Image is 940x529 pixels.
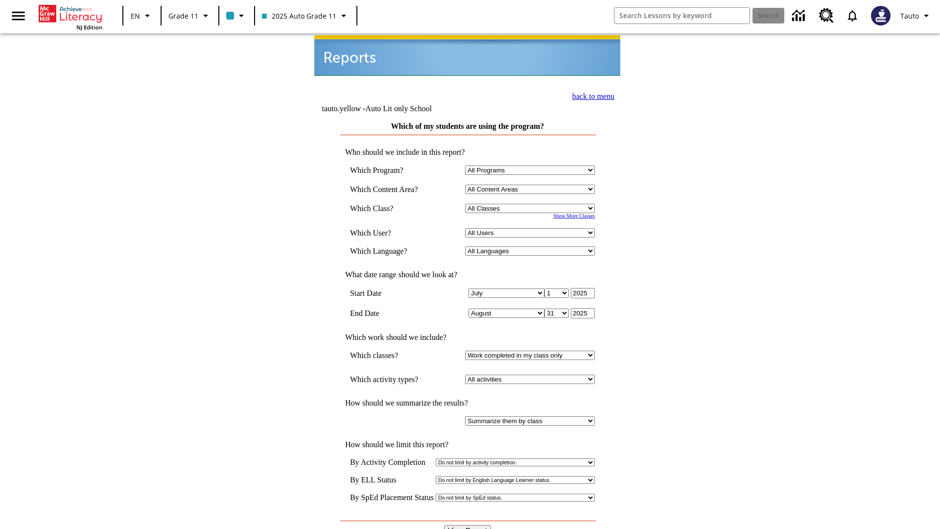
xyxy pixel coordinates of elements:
[340,440,595,449] td: How should we limit this report?
[350,185,418,193] nobr: Which Content Area?
[350,493,434,502] td: By SpEd Placement Status
[900,11,919,21] span: Tauto
[896,7,936,24] button: Profile/Settings
[164,7,215,24] button: Grade: Grade 11, Select a grade
[786,2,813,29] a: Data Center
[865,3,896,28] button: Select a new avatar
[350,228,432,238] td: Which User?
[350,375,432,384] td: Which activity types?
[314,35,620,76] img: header
[322,104,501,113] td: tauto.yellow -
[39,3,102,31] div: Home
[340,148,595,157] td: Who should we include in this report?
[391,122,544,130] a: Which of my students are using the program?
[813,2,840,29] a: Resource Center, Will open in new tab
[350,351,432,360] td: Which classes?
[350,458,434,467] td: By Activity Completion
[840,3,865,28] a: Notifications
[350,476,434,484] td: By ELL Status
[340,399,595,408] td: How should we summarize the results?
[350,288,432,298] td: Start Date
[572,92,614,100] a: back to menu
[262,11,336,21] span: 2025 Auto Grade 11
[340,333,595,342] td: Which work should we include?
[614,8,750,24] input: search field
[350,308,432,318] td: End Date
[131,11,140,21] span: EN
[553,213,595,218] a: Show More Classes
[258,7,353,24] button: Class: 2025 Auto Grade 11, Select your class
[365,104,432,113] nobr: Auto Lit only School
[126,7,158,24] button: Language: EN, Select a language
[871,6,891,25] img: Avatar
[350,166,432,175] td: Which Program?
[350,204,432,213] td: Which Class?
[222,7,251,24] button: Class color is light blue. Change class color
[4,1,33,30] button: Open side menu
[350,246,432,256] td: Which Language?
[340,270,595,279] td: What date range should we look at?
[168,11,198,21] span: Grade 11
[76,24,102,31] span: NJ Edition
